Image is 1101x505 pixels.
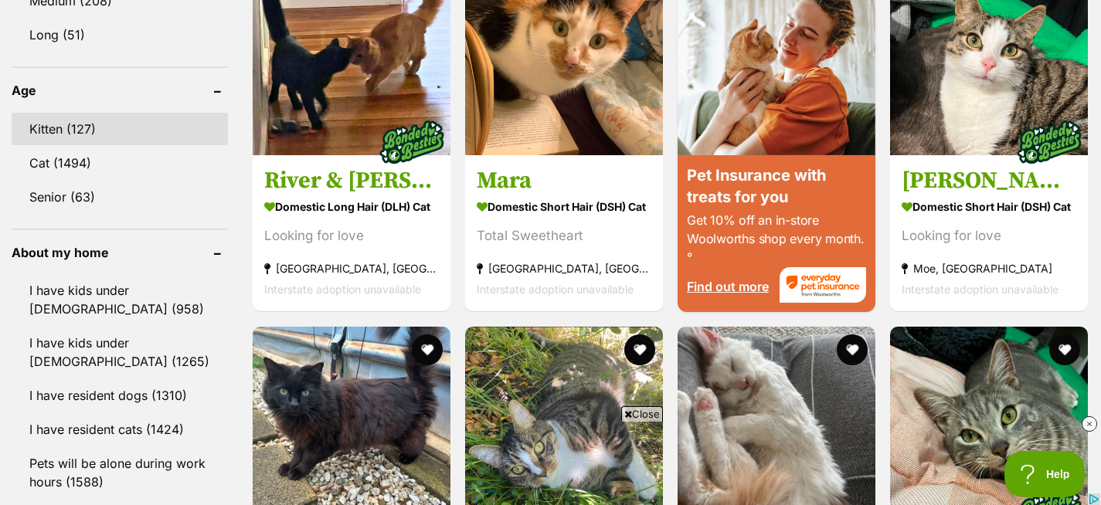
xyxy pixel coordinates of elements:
div: Looking for love [264,226,439,247]
a: I have resident dogs (1310) [12,379,228,412]
strong: Domestic Long Hair (DLH) Cat [264,196,439,219]
a: Senior (63) [12,181,228,213]
a: Cat (1494) [12,147,228,179]
span: Interstate adoption unavailable [902,283,1059,297]
a: Mara Domestic Short Hair (DSH) Cat Total Sweetheart [GEOGRAPHIC_DATA], [GEOGRAPHIC_DATA] Intersta... [465,155,663,312]
h3: Mara [477,167,651,196]
div: Total Sweetheart [477,226,651,247]
button: favourite [412,334,443,365]
strong: [GEOGRAPHIC_DATA], [GEOGRAPHIC_DATA] [477,259,651,280]
span: Close [621,406,663,422]
strong: Moe, [GEOGRAPHIC_DATA] [902,259,1076,280]
strong: Domestic Short Hair (DSH) Cat [902,196,1076,219]
h3: River & [PERSON_NAME] [264,167,439,196]
strong: Domestic Short Hair (DSH) Cat [477,196,651,219]
a: I have kids under [DEMOGRAPHIC_DATA] (958) [12,274,228,325]
span: Interstate adoption unavailable [264,283,421,297]
button: favourite [837,334,868,365]
a: I have kids under [DEMOGRAPHIC_DATA] (1265) [12,327,228,378]
div: Looking for love [902,226,1076,247]
img: bonded besties [1011,104,1088,181]
a: Kitten (127) [12,113,228,145]
img: close_rtb.svg [1082,416,1097,432]
a: [PERSON_NAME] & Big [PERSON_NAME] Domestic Short Hair (DSH) Cat Looking for love Moe, [GEOGRAPHIC... [890,155,1088,312]
strong: [GEOGRAPHIC_DATA], [GEOGRAPHIC_DATA] [264,259,439,280]
header: Age [12,83,228,97]
header: About my home [12,246,228,259]
button: favourite [1049,334,1080,365]
a: River & [PERSON_NAME] Domestic Long Hair (DLH) Cat Looking for love [GEOGRAPHIC_DATA], [GEOGRAPHI... [253,155,450,312]
span: Interstate adoption unavailable [477,283,634,297]
h3: [PERSON_NAME] & Big [PERSON_NAME] [902,167,1076,196]
button: favourite [624,334,655,365]
img: bonded besties [373,104,450,181]
a: Long (51) [12,19,228,51]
